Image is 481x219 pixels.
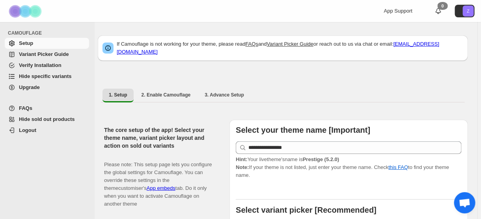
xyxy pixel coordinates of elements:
span: 1. Setup [109,92,127,98]
p: Please note: This setup page lets you configure the global settings for Camouflage. You can overr... [104,153,217,208]
div: 0 [438,2,448,10]
strong: Note: [236,164,249,170]
span: 3. Advance Setup [205,92,244,98]
p: If Camouflage is not working for your theme, please read and or reach out to us via chat or email: [117,40,463,56]
text: Z [467,9,470,13]
strong: Hint: [236,156,248,162]
span: Verify Installation [19,62,62,68]
p: If your theme is not listed, just enter your theme name. Check to find your theme name. [236,156,462,179]
span: Avatar with initials Z [463,6,474,17]
a: FAQs [246,41,259,47]
button: Avatar with initials Z [455,5,475,17]
a: 0 [434,7,442,15]
a: App embeds [147,185,175,191]
a: FAQs [5,103,89,114]
img: Camouflage [6,0,46,22]
a: Setup [5,38,89,49]
span: 2. Enable Camouflage [142,92,191,98]
span: App Support [384,8,412,14]
h2: The core setup of the app! Select your theme name, variant picker layout and action on sold out v... [104,126,217,150]
span: CAMOUFLAGE [8,30,91,36]
b: Select variant picker [Recommended] [236,206,377,214]
span: Logout [19,127,36,133]
span: FAQs [19,105,32,111]
span: Variant Picker Guide [19,51,69,57]
a: Upgrade [5,82,89,93]
a: Variant Picker Guide [267,41,313,47]
a: Verify Installation [5,60,89,71]
span: Your live theme's name is [236,156,339,162]
a: Variant Picker Guide [5,49,89,60]
a: Logout [5,125,89,136]
a: Hide sold out products [5,114,89,125]
a: this FAQ [389,164,408,170]
a: Hide specific variants [5,71,89,82]
span: Setup [19,40,33,46]
span: Upgrade [19,84,40,90]
span: Hide sold out products [19,116,75,122]
b: Select your theme name [Important] [236,126,370,134]
span: Hide specific variants [19,73,72,79]
a: Open chat [454,192,475,213]
strong: Prestige (5.2.0) [303,156,339,162]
